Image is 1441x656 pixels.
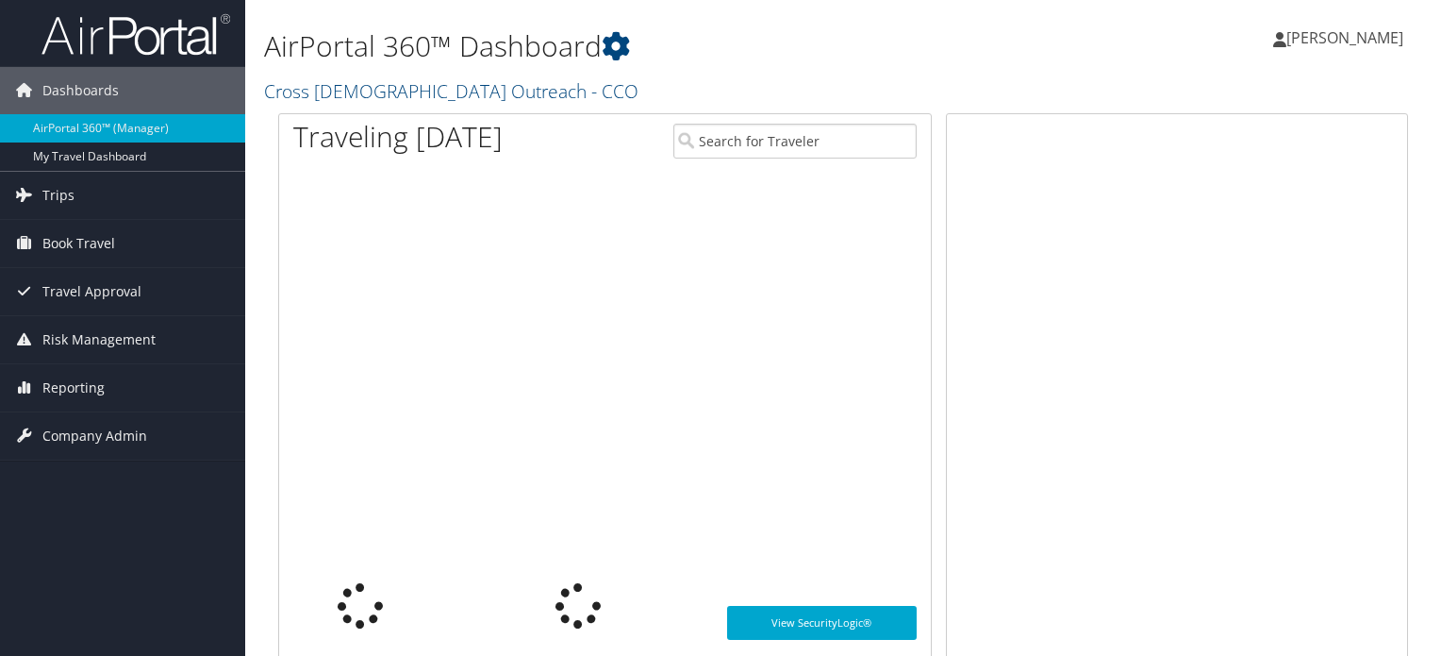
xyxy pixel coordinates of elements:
span: Company Admin [42,412,147,460]
a: [PERSON_NAME] [1273,9,1422,66]
a: View SecurityLogic® [727,606,916,640]
span: Dashboards [42,67,119,114]
h1: Traveling [DATE] [293,117,503,157]
h1: AirPortal 360™ Dashboard [264,26,1036,66]
span: Trips [42,172,75,219]
span: Reporting [42,364,105,412]
a: Cross [DEMOGRAPHIC_DATA] Outreach - CCO [264,78,643,104]
span: Risk Management [42,316,156,363]
span: [PERSON_NAME] [1286,27,1403,48]
span: Travel Approval [42,268,141,315]
img: airportal-logo.png [41,12,230,57]
input: Search for Traveler [673,124,917,159]
span: Book Travel [42,220,115,267]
